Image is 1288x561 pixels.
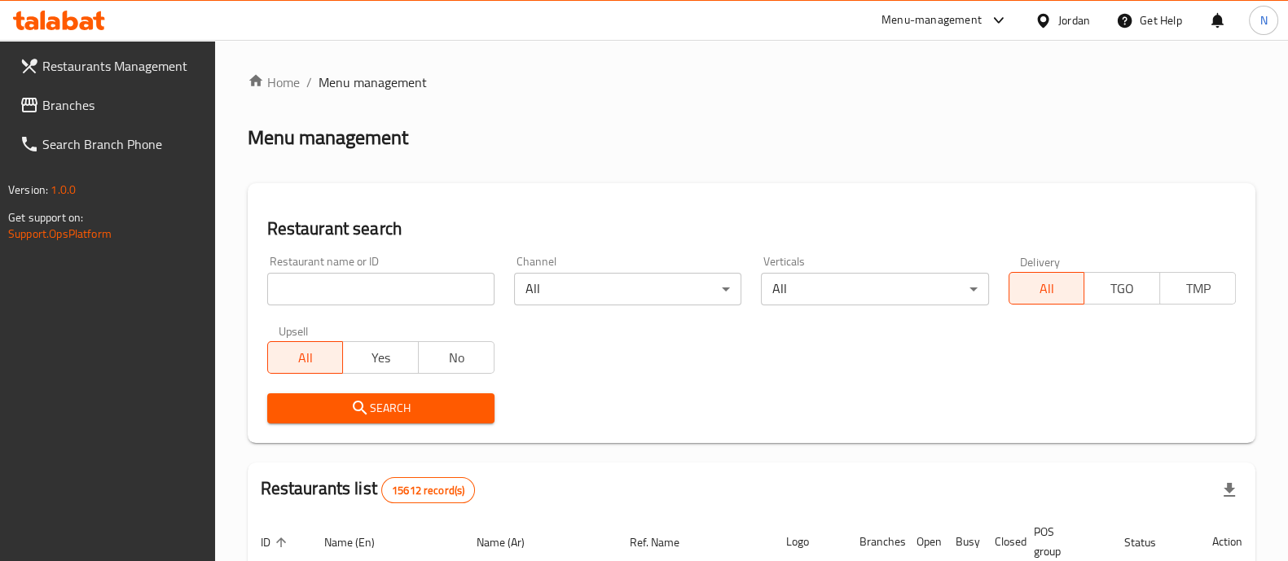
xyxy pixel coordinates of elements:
button: No [418,341,495,374]
span: TGO [1091,277,1154,300]
a: Search Branch Phone [7,125,215,164]
button: Search [267,393,495,423]
span: Name (Ar) [477,533,546,552]
span: Restaurants Management [42,56,202,76]
span: No [425,346,488,370]
nav: breadcrumb [248,72,1255,92]
span: TMP [1167,277,1229,300]
a: Branches [7,85,215,125]
span: 15612 record(s) [382,483,474,498]
span: POS group [1033,522,1092,561]
li: / [306,72,312,92]
span: All [275,346,337,370]
h2: Restaurants list [261,476,476,503]
span: Yes [349,346,412,370]
span: Get support on: [8,207,83,228]
input: Search for restaurant name or ID.. [267,273,495,305]
h2: Menu management [248,125,408,151]
label: Upsell [279,325,309,336]
label: Delivery [1020,256,1061,267]
span: Ref. Name [630,533,701,552]
span: ID [261,533,292,552]
a: Restaurants Management [7,46,215,85]
div: Total records count [381,477,475,503]
div: Jordan [1058,11,1090,29]
button: TMP [1159,272,1236,305]
span: Search Branch Phone [42,134,202,154]
div: All [514,273,741,305]
button: All [267,341,344,374]
span: Menu management [319,72,427,92]
span: Search [280,398,481,419]
button: All [1009,272,1085,305]
button: Yes [342,341,419,374]
span: All [1016,277,1079,300]
button: TGO [1084,272,1160,305]
div: All [761,273,988,305]
span: Version: [8,179,48,200]
span: Status [1124,533,1177,552]
span: 1.0.0 [51,179,76,200]
div: Export file [1210,471,1249,510]
span: N [1259,11,1267,29]
div: Menu-management [881,11,982,30]
span: Name (En) [324,533,396,552]
span: Branches [42,95,202,115]
a: Home [248,72,300,92]
a: Support.OpsPlatform [8,223,112,244]
h2: Restaurant search [267,217,1236,241]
